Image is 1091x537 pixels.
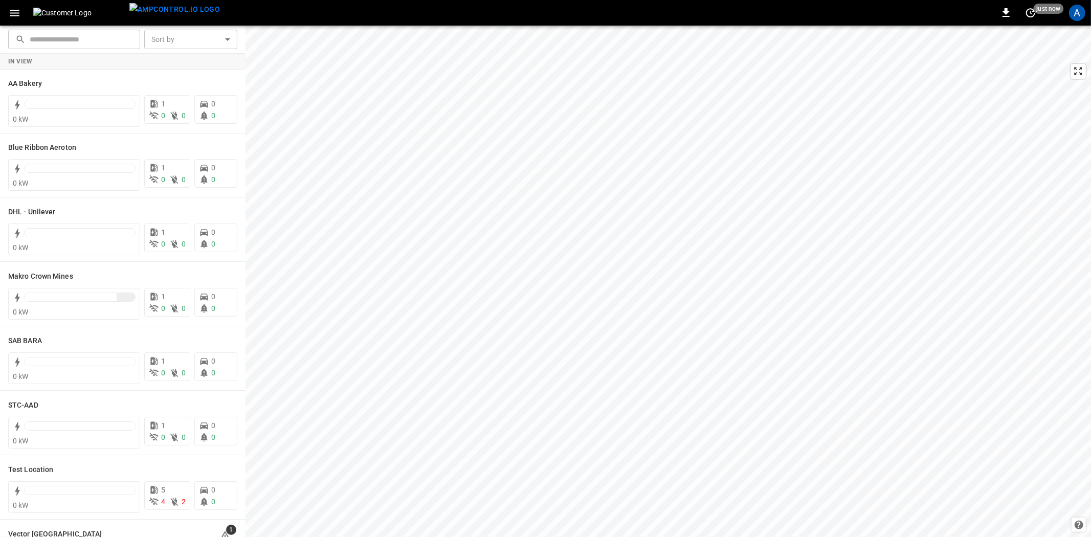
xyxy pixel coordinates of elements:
span: 1 [161,100,165,108]
span: 1 [226,525,236,535]
span: 0 [161,175,165,184]
span: 0 [211,164,215,172]
span: 0 kW [13,243,29,252]
h6: Makro Crown Mines [8,271,73,282]
span: 0 [211,293,215,301]
span: 0 [211,421,215,430]
h6: AA Bakery [8,78,42,89]
span: 0 [182,304,186,312]
span: 0 kW [13,501,29,509]
h6: Test Location [8,464,53,476]
span: 0 [161,304,165,312]
span: 1 [161,228,165,236]
span: 0 kW [13,115,29,123]
span: 0 kW [13,372,29,381]
h6: SAB BARA [8,335,42,347]
span: 0 [161,433,165,441]
strong: In View [8,58,33,65]
span: 0 [211,175,215,184]
span: 0 [211,111,215,120]
span: 4 [161,498,165,506]
span: 0 [182,111,186,120]
h6: STC-AAD [8,400,38,411]
span: 0 [161,369,165,377]
img: ampcontrol.io logo [129,3,220,16]
h6: Blue Ribbon Aeroton [8,142,76,153]
span: 0 [211,369,215,377]
span: 1 [161,357,165,365]
span: 5 [161,486,165,494]
span: 0 [211,228,215,236]
h6: DHL - Unilever [8,207,55,218]
span: 0 [211,304,215,312]
span: 0 [211,240,215,248]
span: 0 [211,486,215,494]
span: 0 [182,433,186,441]
span: 0 [182,369,186,377]
span: 1 [161,421,165,430]
span: 0 [211,433,215,441]
span: 0 kW [13,179,29,187]
span: just now [1034,4,1064,14]
span: 1 [161,293,165,301]
button: set refresh interval [1022,5,1039,21]
canvas: Map [246,26,1091,537]
span: 0 kW [13,437,29,445]
div: profile-icon [1069,5,1085,21]
span: 0 [161,240,165,248]
span: 0 kW [13,308,29,316]
span: 0 [211,100,215,108]
img: Customer Logo [33,8,125,18]
span: 0 [182,175,186,184]
span: 0 [211,498,215,506]
span: 0 [182,240,186,248]
span: 1 [161,164,165,172]
span: 0 [211,357,215,365]
span: 0 [161,111,165,120]
span: 2 [182,498,186,506]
